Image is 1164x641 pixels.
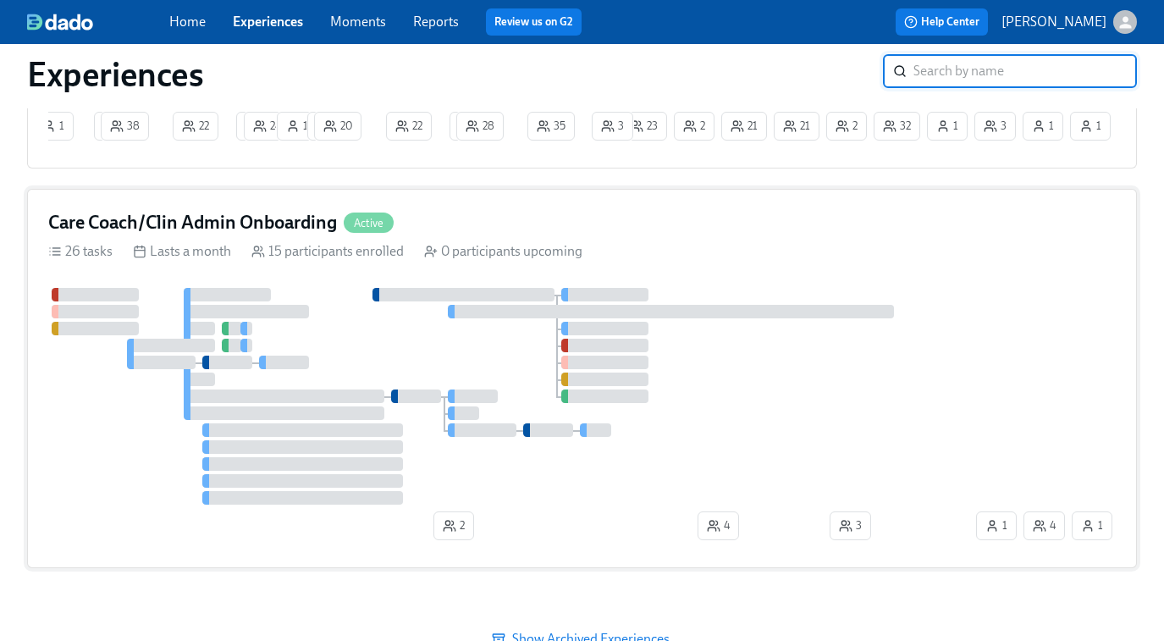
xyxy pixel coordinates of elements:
button: 21 [774,112,819,141]
button: 1 [277,112,317,141]
h1: Experiences [27,54,204,95]
p: [PERSON_NAME] [1001,13,1106,31]
button: 4 [1023,511,1065,540]
span: 2 [443,517,465,534]
button: 2 [674,112,714,141]
div: Lasts a month [133,242,231,261]
button: Help Center [896,8,988,36]
span: 35 [537,118,565,135]
span: 3 [984,118,1007,135]
span: 1 [1081,517,1103,534]
span: 1 [985,517,1007,534]
span: 20 [323,118,352,135]
button: 2 [433,511,474,540]
span: 32 [883,118,911,135]
span: 21 [783,118,810,135]
a: Experiences [233,14,303,30]
div: 0 participants upcoming [424,242,582,261]
span: 1 [1079,118,1101,135]
span: 1 [286,118,308,135]
button: 1 [976,511,1017,540]
a: Moments [330,14,386,30]
button: 1 [450,112,490,141]
span: 22 [182,118,209,135]
span: Active [344,217,394,229]
button: 32 [874,112,920,141]
img: dado [27,14,93,30]
button: 4 [698,511,739,540]
span: 21 [731,118,758,135]
button: 1 [236,112,277,141]
a: dado [27,14,169,30]
span: 22 [395,118,422,135]
span: 3 [601,118,624,135]
button: [PERSON_NAME] [1001,10,1137,34]
button: 1 [33,112,74,141]
button: 23 [621,112,667,141]
span: 3 [839,517,862,534]
button: 1 [1072,511,1112,540]
span: Help Center [904,14,979,30]
span: 4 [1033,517,1056,534]
a: Home [169,14,206,30]
span: 24 [253,118,281,135]
button: 1 [1070,112,1111,141]
span: 2 [683,118,705,135]
span: 1 [42,118,64,135]
span: 1 [1032,118,1054,135]
span: 2 [836,118,858,135]
span: 23 [630,118,658,135]
button: 22 [386,112,432,141]
span: 38 [110,118,140,135]
button: 2 [826,112,867,141]
button: Review us on G2 [486,8,582,36]
h4: Care Coach/Clin Admin Onboarding [48,210,337,235]
button: 1 [94,112,135,141]
button: 38 [101,112,149,141]
span: 28 [466,118,494,135]
span: 4 [707,517,730,534]
input: Search by name [913,54,1137,88]
button: 3 [974,112,1016,141]
button: 3 [592,112,633,141]
button: 3 [830,511,871,540]
button: 28 [456,112,504,141]
button: 1 [307,112,348,141]
button: 35 [527,112,575,141]
button: 1 [927,112,968,141]
a: Care Coach/Clin Admin OnboardingActive26 tasks Lasts a month 15 participants enrolled 0 participa... [27,189,1137,568]
div: 15 participants enrolled [251,242,404,261]
button: 21 [721,112,767,141]
a: Reports [413,14,459,30]
a: Review us on G2 [494,14,573,30]
button: 20 [314,112,361,141]
div: 26 tasks [48,242,113,261]
button: 24 [244,112,290,141]
button: 1 [1023,112,1063,141]
span: 1 [936,118,958,135]
button: 22 [173,112,218,141]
